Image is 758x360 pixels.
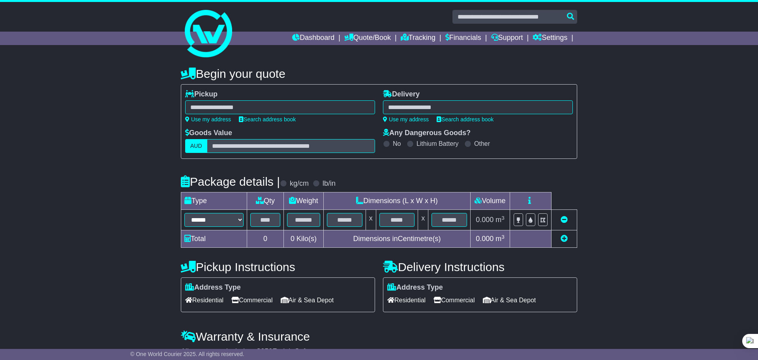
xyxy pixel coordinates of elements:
[476,235,493,243] span: 0.000
[185,294,223,306] span: Residential
[344,32,391,45] a: Quote/Book
[247,192,284,210] td: Qty
[437,116,493,123] a: Search address book
[533,32,567,45] a: Settings
[417,140,459,147] label: Lithium Battery
[291,235,295,243] span: 0
[181,175,280,188] h4: Package details |
[387,283,443,292] label: Address Type
[383,116,429,123] a: Use my address
[284,230,324,248] td: Kilo(s)
[181,260,375,273] h4: Pickup Instructions
[281,294,334,306] span: Air & Sea Depot
[561,216,568,224] a: Remove this item
[181,330,577,343] h4: Warranty & Insurance
[366,210,376,230] td: x
[491,32,523,45] a: Support
[231,294,272,306] span: Commercial
[476,216,493,224] span: 0.000
[323,192,470,210] td: Dimensions (L x W x H)
[181,230,247,248] td: Total
[401,32,435,45] a: Tracking
[181,347,577,356] div: All our quotes include a $ FreightSafe warranty.
[247,230,284,248] td: 0
[483,294,536,306] span: Air & Sea Depot
[284,192,324,210] td: Weight
[383,260,577,273] h4: Delivery Instructions
[470,192,510,210] td: Volume
[501,215,505,221] sup: 3
[323,230,470,248] td: Dimensions in Centimetre(s)
[239,116,296,123] a: Search address book
[393,140,401,147] label: No
[261,347,272,355] span: 250
[418,210,428,230] td: x
[495,235,505,243] span: m
[185,129,232,138] label: Goods Value
[433,294,475,306] span: Commercial
[561,235,568,243] a: Add new item
[474,140,490,147] label: Other
[185,283,241,292] label: Address Type
[495,216,505,224] span: m
[185,116,231,123] a: Use my address
[323,179,336,188] label: lb/in
[292,32,334,45] a: Dashboard
[290,179,309,188] label: kg/cm
[181,192,247,210] td: Type
[383,90,420,99] label: Delivery
[130,351,244,357] span: © One World Courier 2025. All rights reserved.
[181,67,577,80] h4: Begin your quote
[387,294,426,306] span: Residential
[383,129,471,138] label: Any Dangerous Goods?
[185,90,218,99] label: Pickup
[501,234,505,240] sup: 3
[445,32,481,45] a: Financials
[185,139,207,153] label: AUD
